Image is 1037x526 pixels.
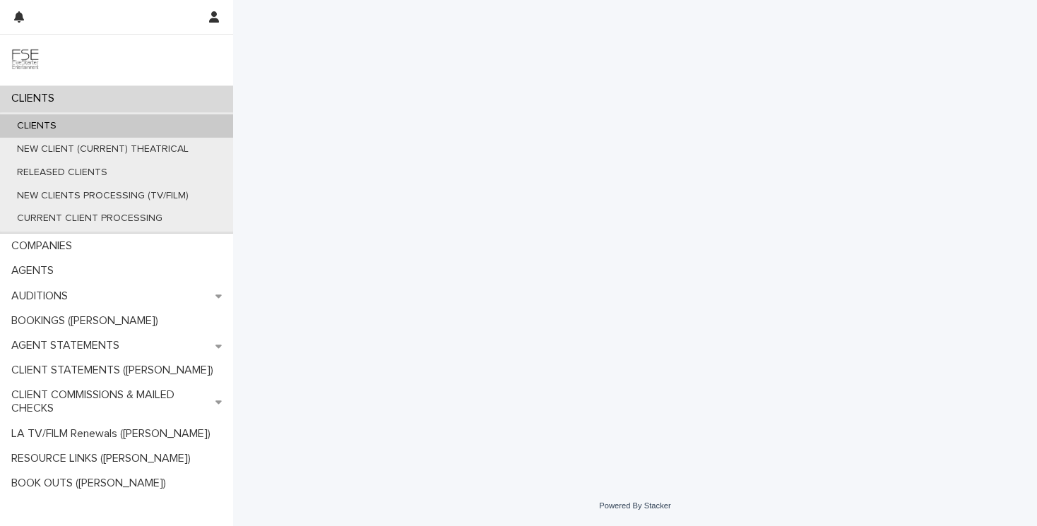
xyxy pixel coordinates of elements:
[6,477,177,490] p: BOOK OUTS ([PERSON_NAME])
[599,501,670,510] a: Powered By Stacker
[6,264,65,277] p: AGENTS
[6,339,131,352] p: AGENT STATEMENTS
[6,364,225,377] p: CLIENT STATEMENTS ([PERSON_NAME])
[6,239,83,253] p: COMPANIES
[6,120,68,132] p: CLIENTS
[6,143,200,155] p: NEW CLIENT (CURRENT) THEATRICAL
[6,314,170,328] p: BOOKINGS ([PERSON_NAME])
[6,190,200,202] p: NEW CLIENTS PROCESSING (TV/FILM)
[6,92,66,105] p: CLIENTS
[11,46,40,74] img: 9JgRvJ3ETPGCJDhvPVA5
[6,289,79,303] p: AUDITIONS
[6,427,222,441] p: LA TV/FILM Renewals ([PERSON_NAME])
[6,388,215,415] p: CLIENT COMMISSIONS & MAILED CHECKS
[6,167,119,179] p: RELEASED CLIENTS
[6,213,174,225] p: CURRENT CLIENT PROCESSING
[6,452,202,465] p: RESOURCE LINKS ([PERSON_NAME])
